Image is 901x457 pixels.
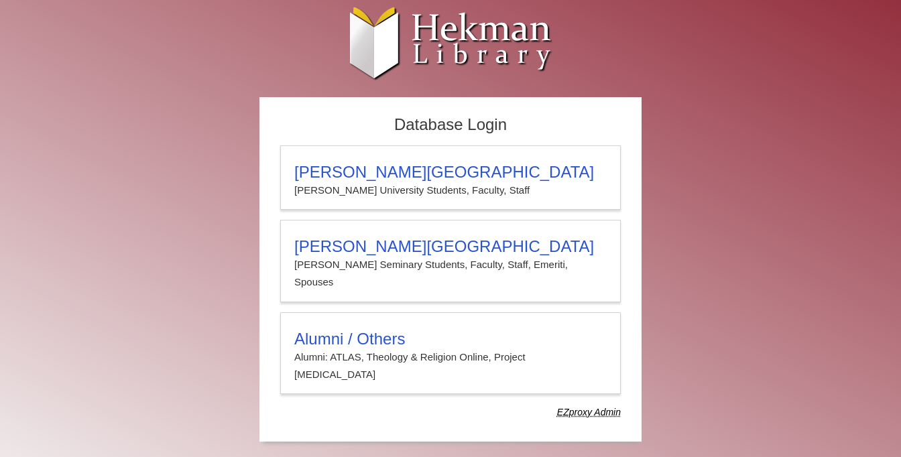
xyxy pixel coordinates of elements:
[294,163,607,182] h3: [PERSON_NAME][GEOGRAPHIC_DATA]
[274,111,627,139] h2: Database Login
[280,145,621,210] a: [PERSON_NAME][GEOGRAPHIC_DATA][PERSON_NAME] University Students, Faculty, Staff
[294,348,607,384] p: Alumni: ATLAS, Theology & Religion Online, Project [MEDICAL_DATA]
[294,330,607,348] h3: Alumni / Others
[294,237,607,256] h3: [PERSON_NAME][GEOGRAPHIC_DATA]
[280,220,621,302] a: [PERSON_NAME][GEOGRAPHIC_DATA][PERSON_NAME] Seminary Students, Faculty, Staff, Emeriti, Spouses
[294,182,607,199] p: [PERSON_NAME] University Students, Faculty, Staff
[294,330,607,384] summary: Alumni / OthersAlumni: ATLAS, Theology & Religion Online, Project [MEDICAL_DATA]
[294,256,607,291] p: [PERSON_NAME] Seminary Students, Faculty, Staff, Emeriti, Spouses
[557,407,621,417] dfn: Use Alumni login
